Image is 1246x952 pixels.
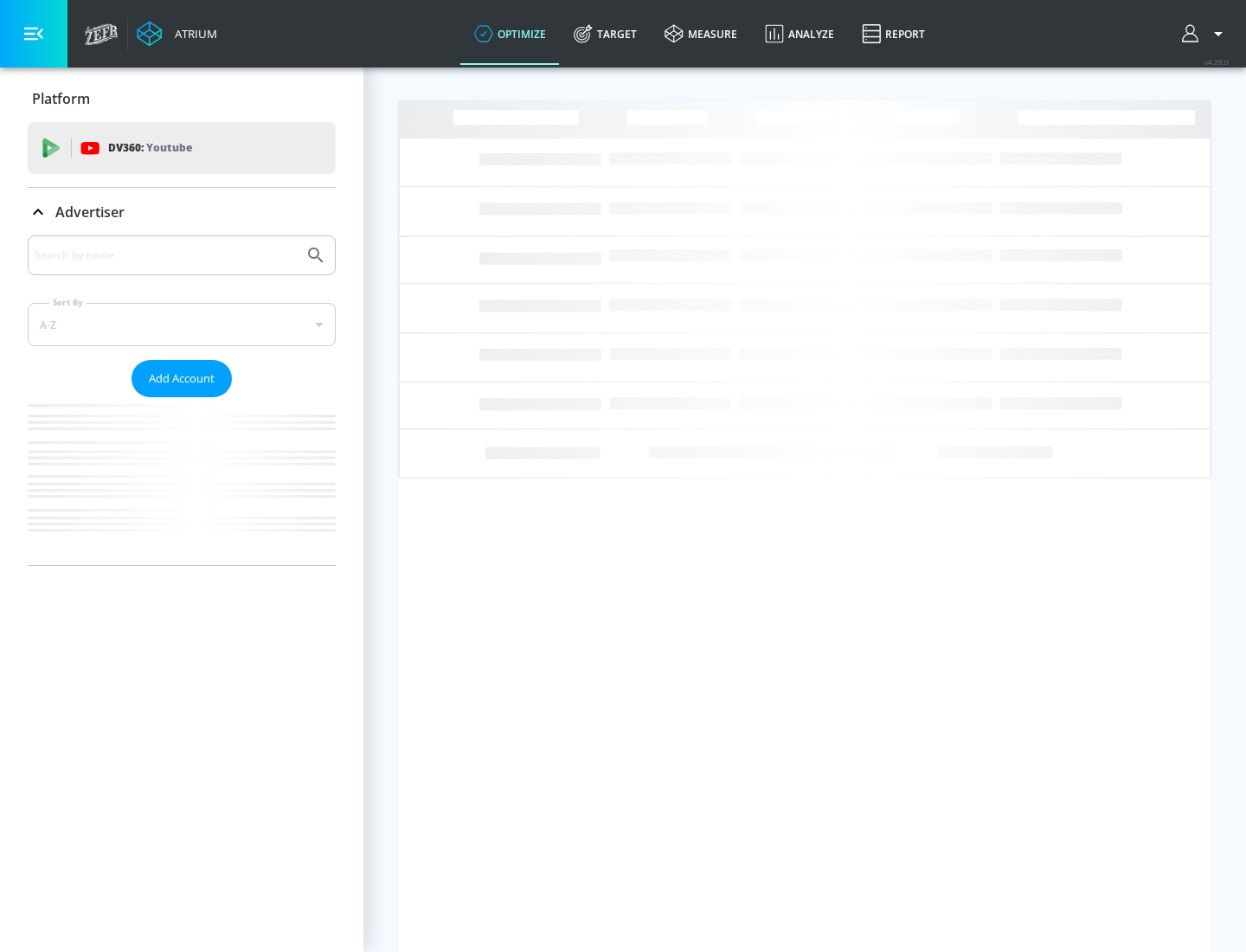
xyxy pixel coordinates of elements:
div: DV360: Youtube [28,122,336,174]
p: DV360: [108,138,192,158]
div: A-Z [28,303,336,346]
div: Advertiser [28,235,336,565]
button: Add Account [132,360,232,397]
p: Platform [32,89,90,108]
a: Analyze [751,3,848,65]
a: Atrium [137,21,217,47]
a: Target [560,3,651,65]
span: Add Account [149,369,215,389]
div: Atrium [168,26,217,42]
div: Platform [28,74,336,123]
a: measure [651,3,751,65]
p: Youtube [146,138,192,157]
p: Advertiser [55,203,125,222]
nav: list of Advertiser [28,397,336,565]
a: Report [848,3,939,65]
label: Sort By [49,297,87,308]
span: v 4.28.0 [1204,57,1229,67]
a: optimize [460,3,560,65]
input: Search by name [35,244,297,267]
div: Advertiser [28,188,336,236]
